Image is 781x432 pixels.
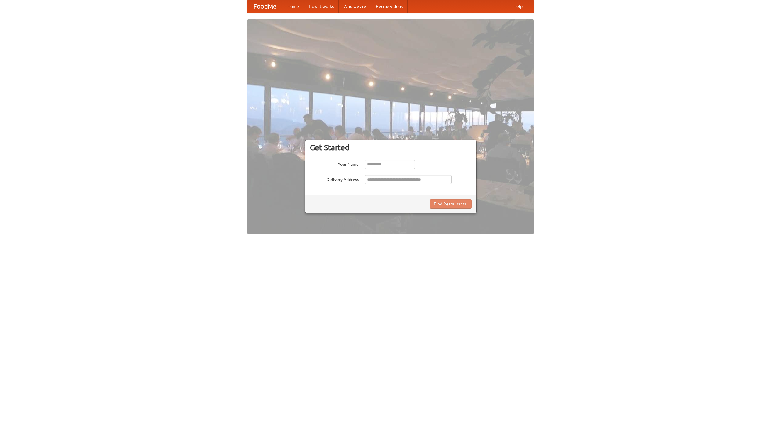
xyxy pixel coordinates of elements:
a: How it works [304,0,339,13]
a: Help [509,0,527,13]
label: Your Name [310,160,359,167]
a: Recipe videos [371,0,408,13]
button: Find Restaurants! [430,199,472,209]
a: Home [283,0,304,13]
label: Delivery Address [310,175,359,183]
h3: Get Started [310,143,472,152]
a: FoodMe [247,0,283,13]
a: Who we are [339,0,371,13]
